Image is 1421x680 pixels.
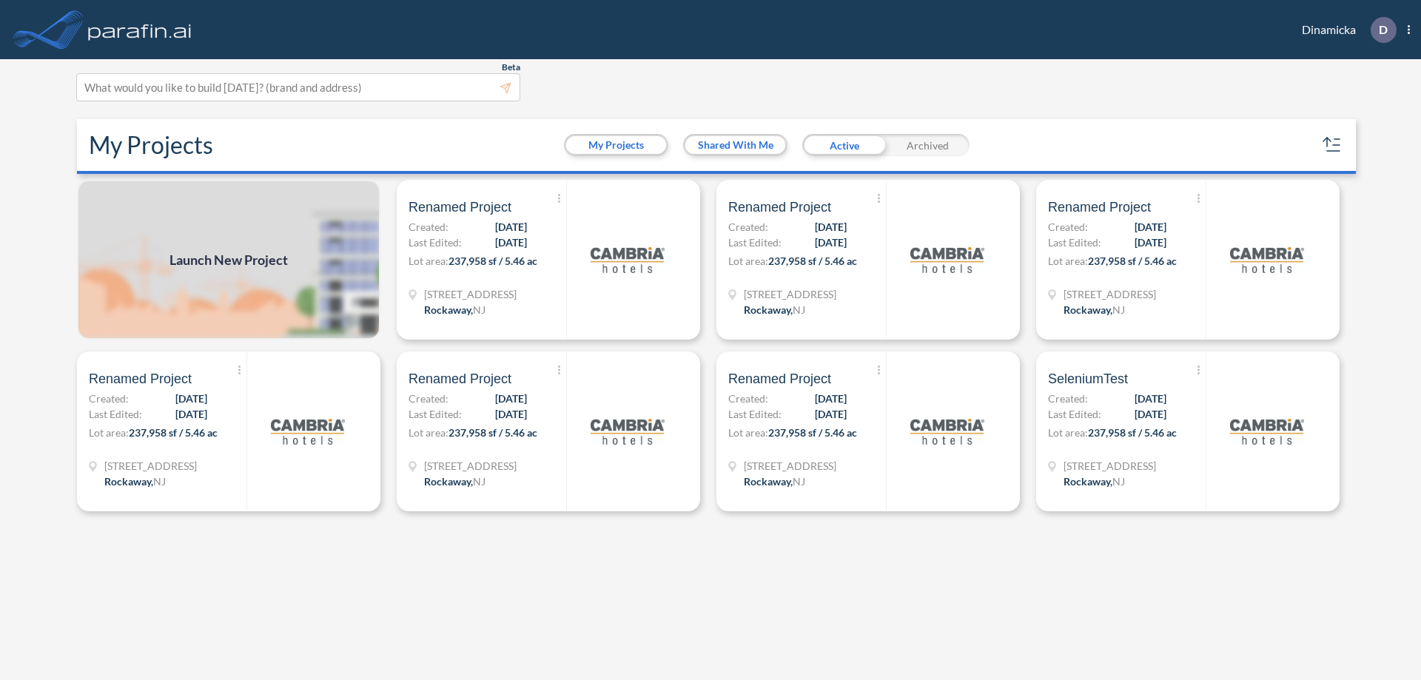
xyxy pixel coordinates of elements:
[77,180,380,340] img: add
[409,235,462,250] span: Last Edited:
[1064,475,1112,488] span: Rockaway ,
[728,391,768,406] span: Created:
[1064,286,1156,302] span: 321 Mt Hope Ave
[744,286,836,302] span: 321 Mt Hope Ave
[409,406,462,422] span: Last Edited:
[1112,475,1125,488] span: NJ
[409,370,511,388] span: Renamed Project
[89,406,142,422] span: Last Edited:
[409,255,449,267] span: Lot area:
[728,406,782,422] span: Last Edited:
[1320,133,1344,157] button: sort
[1379,23,1388,36] p: D
[744,303,793,316] span: Rockaway ,
[1112,303,1125,316] span: NJ
[473,475,486,488] span: NJ
[744,458,836,474] span: 321 Mt Hope Ave
[495,406,527,422] span: [DATE]
[89,391,129,406] span: Created:
[768,426,857,439] span: 237,958 sf / 5.46 ac
[424,475,473,488] span: Rockaway ,
[910,394,984,468] img: logo
[1048,391,1088,406] span: Created:
[728,198,831,216] span: Renamed Project
[77,180,380,340] a: Launch New Project
[1064,474,1125,489] div: Rockaway, NJ
[175,391,207,406] span: [DATE]
[728,255,768,267] span: Lot area:
[271,394,345,468] img: logo
[449,426,537,439] span: 237,958 sf / 5.46 ac
[409,391,449,406] span: Created:
[473,303,486,316] span: NJ
[424,474,486,489] div: Rockaway, NJ
[495,219,527,235] span: [DATE]
[409,219,449,235] span: Created:
[449,255,537,267] span: 237,958 sf / 5.46 ac
[728,426,768,439] span: Lot area:
[1280,17,1410,43] div: Dinamicka
[1064,302,1125,317] div: Rockaway, NJ
[89,370,192,388] span: Renamed Project
[1230,223,1304,297] img: logo
[728,235,782,250] span: Last Edited:
[424,286,517,302] span: 321 Mt Hope Ave
[1135,219,1166,235] span: [DATE]
[129,426,218,439] span: 237,958 sf / 5.46 ac
[886,134,970,156] div: Archived
[1135,406,1166,422] span: [DATE]
[89,131,213,159] h2: My Projects
[1048,255,1088,267] span: Lot area:
[424,458,517,474] span: 321 Mt Hope Ave
[1135,391,1166,406] span: [DATE]
[502,61,520,73] span: Beta
[104,475,153,488] span: Rockaway ,
[728,370,831,388] span: Renamed Project
[1230,394,1304,468] img: logo
[685,136,785,154] button: Shared With Me
[815,391,847,406] span: [DATE]
[1048,426,1088,439] span: Lot area:
[744,302,805,317] div: Rockaway, NJ
[1088,255,1177,267] span: 237,958 sf / 5.46 ac
[1048,198,1151,216] span: Renamed Project
[815,219,847,235] span: [DATE]
[424,303,473,316] span: Rockaway ,
[1048,406,1101,422] span: Last Edited:
[815,406,847,422] span: [DATE]
[744,474,805,489] div: Rockaway, NJ
[424,302,486,317] div: Rockaway, NJ
[1048,235,1101,250] span: Last Edited:
[85,15,195,44] img: logo
[104,458,197,474] span: 321 Mt Hope Ave
[591,394,665,468] img: logo
[802,134,886,156] div: Active
[591,223,665,297] img: logo
[409,198,511,216] span: Renamed Project
[768,255,857,267] span: 237,958 sf / 5.46 ac
[1048,370,1128,388] span: SeleniumTest
[169,250,288,270] span: Launch New Project
[793,303,805,316] span: NJ
[910,223,984,297] img: logo
[104,474,166,489] div: Rockaway, NJ
[409,426,449,439] span: Lot area:
[1048,219,1088,235] span: Created:
[1135,235,1166,250] span: [DATE]
[1064,458,1156,474] span: 321 Mt Hope Ave
[89,426,129,439] span: Lot area:
[728,219,768,235] span: Created:
[153,475,166,488] span: NJ
[495,235,527,250] span: [DATE]
[793,475,805,488] span: NJ
[815,235,847,250] span: [DATE]
[1064,303,1112,316] span: Rockaway ,
[495,391,527,406] span: [DATE]
[566,136,666,154] button: My Projects
[175,406,207,422] span: [DATE]
[744,475,793,488] span: Rockaway ,
[1088,426,1177,439] span: 237,958 sf / 5.46 ac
